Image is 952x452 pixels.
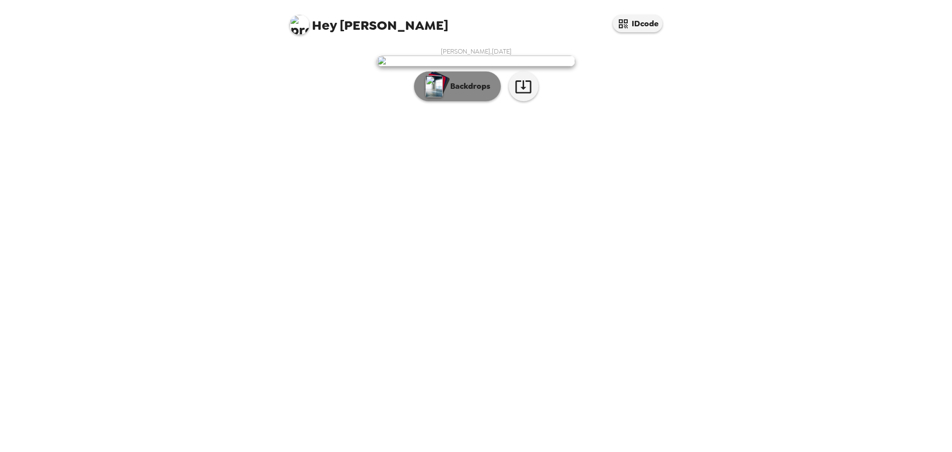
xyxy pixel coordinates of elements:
span: [PERSON_NAME] [290,10,448,32]
span: Hey [312,16,337,34]
button: IDcode [613,15,662,32]
span: [PERSON_NAME] , [DATE] [441,47,512,56]
p: Backdrops [445,80,490,92]
img: profile pic [290,15,309,35]
button: Backdrops [414,71,501,101]
img: user [377,56,575,66]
